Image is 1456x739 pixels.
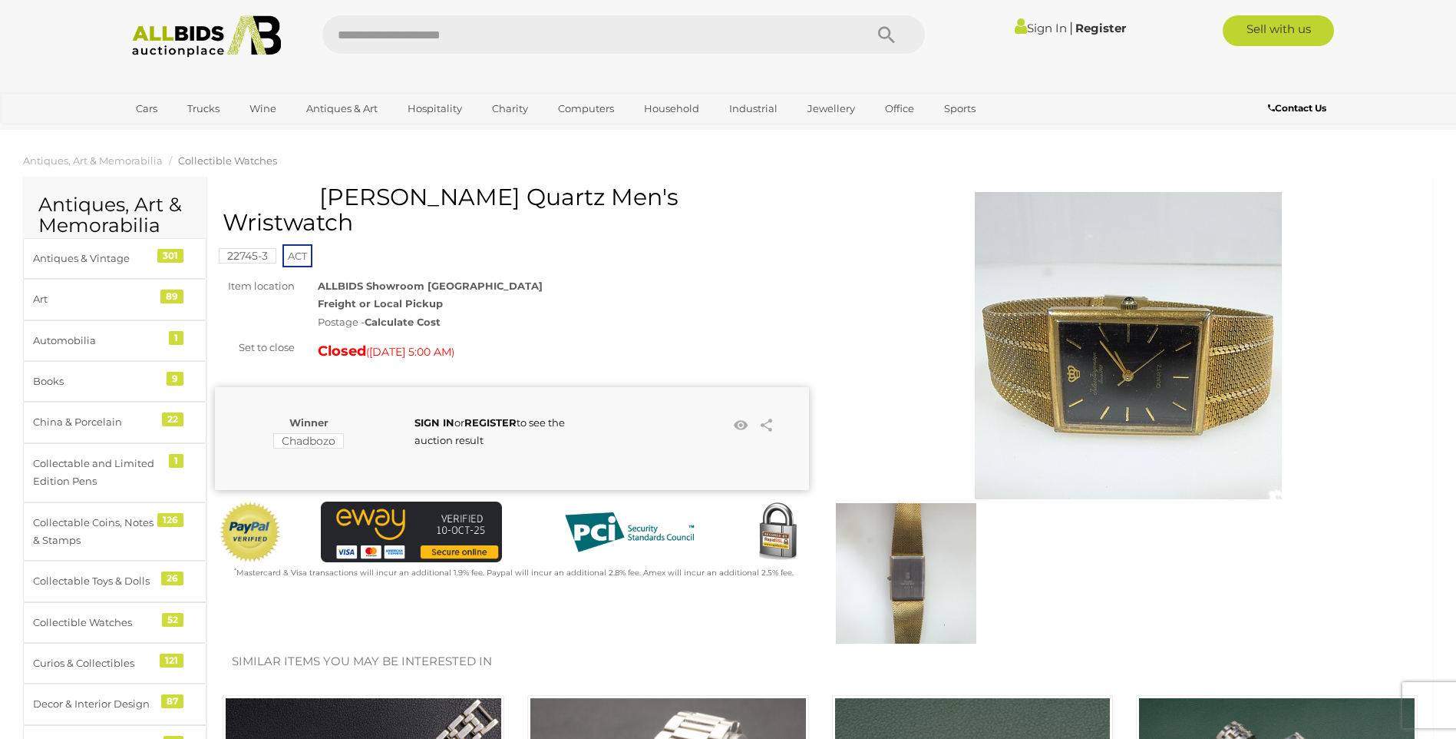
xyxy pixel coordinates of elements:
[157,249,183,263] div: 301
[289,416,329,429] b: Winner
[169,454,183,468] div: 1
[38,194,191,237] h2: Antiques, Art & Memorabilia
[219,248,276,263] mark: 22745-3
[23,502,206,562] a: Collectable Coins, Notes & Stamps 126
[23,602,206,643] a: Collectible Watches 52
[875,96,924,121] a: Office
[203,277,306,295] div: Item location
[33,572,160,590] div: Collectable Toys & Dolls
[318,313,809,331] div: Postage -
[934,96,986,121] a: Sports
[1075,21,1126,35] a: Register
[160,290,183,303] div: 89
[23,154,163,167] a: Antiques, Art & Memorabilia
[161,694,183,708] div: 87
[464,416,517,429] a: REGISTER
[33,250,160,267] div: Antiques & Vintage
[836,503,976,644] img: Jules Jurgensen Quartz Men's Wristwatch
[223,184,805,235] h1: [PERSON_NAME] Quartz Men's Wristwatch
[369,345,451,359] span: [DATE] 5:00 AM
[1223,15,1334,46] a: Sell with us
[23,361,206,402] a: Books 9
[848,15,925,54] button: Search
[33,332,160,350] div: Automobilia
[975,192,1282,499] img: Jules Jurgensen Quartz Men's Wristwatch
[23,443,206,502] a: Collectable and Limited Edition Pens 1
[33,514,160,550] div: Collectable Coins, Notes & Stamps
[318,297,443,310] strong: Freight or Local Pickup
[203,339,306,356] div: Set to close
[318,280,543,292] strong: ALLBIDS Showroom [GEOGRAPHIC_DATA]
[33,455,160,491] div: Collectable and Limited Edition Pens
[1268,102,1326,114] b: Contact Us
[318,343,366,360] strong: Closed
[398,96,472,121] a: Hospitality
[33,290,160,308] div: Art
[178,154,277,167] a: Collectible Watches
[33,614,160,631] div: Collectible Watches
[124,15,290,58] img: Allbids.com.au
[23,238,206,279] a: Antiques & Vintage 301
[414,416,565,446] span: or to see the auction result
[167,372,183,386] div: 9
[219,250,276,262] a: 22745-3
[482,96,538,121] a: Charity
[161,572,183,585] div: 26
[553,502,706,563] img: PCI DSS compliant
[23,279,206,320] a: Art 89
[365,316,441,328] strong: Calculate Cost
[634,96,709,121] a: Household
[33,373,160,390] div: Books
[177,96,229,121] a: Trucks
[219,502,282,563] img: Official PayPal Seal
[23,402,206,442] a: China & Porcelain 22
[23,643,206,684] a: Curios & Collectibles 121
[1015,21,1067,35] a: Sign In
[157,513,183,527] div: 126
[23,684,206,724] a: Decor & Interior Design 87
[169,331,183,345] div: 1
[23,320,206,361] a: Automobilia 1
[33,654,160,672] div: Curios & Collectibles
[162,613,183,627] div: 52
[797,96,865,121] a: Jewellery
[730,414,753,437] li: Watch this item
[33,413,160,431] div: China & Porcelain
[234,568,794,578] small: Mastercard & Visa transactions will incur an additional 1.9% fee. Paypal will incur an additional...
[126,121,255,147] a: [GEOGRAPHIC_DATA]
[282,244,312,267] span: ACT
[239,96,286,121] a: Wine
[33,695,160,713] div: Decor & Interior Design
[366,346,454,358] span: ( )
[747,502,808,563] img: Secured by Rapid SSL
[321,502,502,562] img: eWAY Payment Gateway
[160,654,183,668] div: 121
[296,96,388,121] a: Antiques & Art
[548,96,624,121] a: Computers
[232,655,1408,668] h2: Similar items you may be interested in
[126,96,167,121] a: Cars
[273,433,344,449] mark: Chadbozo
[23,561,206,601] a: Collectable Toys & Dolls 26
[719,96,787,121] a: Industrial
[1268,100,1330,117] a: Contact Us
[162,413,183,426] div: 22
[1069,19,1073,36] span: |
[414,416,454,429] a: SIGN IN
